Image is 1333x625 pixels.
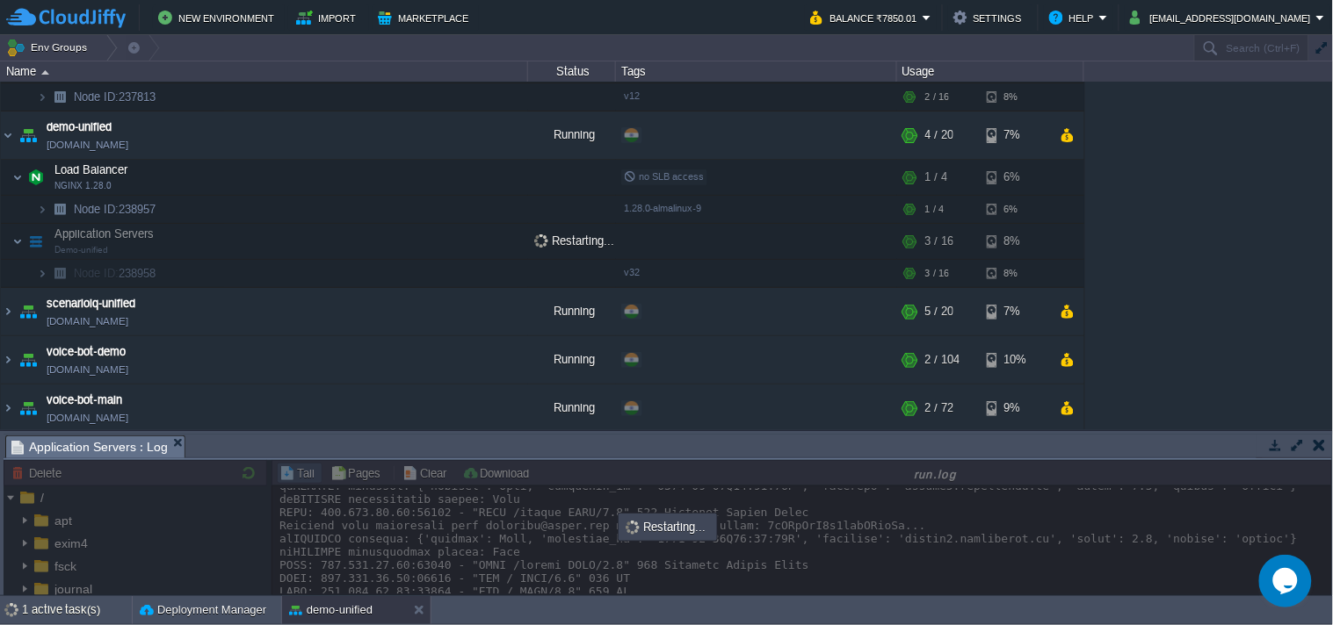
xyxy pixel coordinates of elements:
div: 6% [987,160,1044,195]
a: Load BalancerNGINX 1.28.0 [53,163,130,176]
div: 4 / 20 [925,111,953,159]
span: Load Balancer [53,162,130,177]
a: [DOMAIN_NAME] [47,409,128,427]
img: AMDAwAAAACH5BAEAAAAALAAAAAABAAEAAAICRAEAOw== [16,384,40,432]
div: 8% [987,260,1044,287]
span: no SLB access [624,171,704,182]
iframe: chat widget [1259,555,1315,607]
a: demo-unified [47,119,112,136]
a: [DOMAIN_NAME] [47,361,128,378]
div: Status [529,61,615,82]
div: Usage [898,61,1083,82]
div: 1 / 4 [925,160,947,195]
button: Env Groups [6,35,93,60]
a: voice-bot-main [47,392,122,409]
div: Running [528,336,616,384]
span: v32 [624,267,640,277]
img: AMDAwAAAACH5BAEAAAAALAAAAAABAAEAAAICRAEAOw== [1,336,15,384]
img: AMDAwAAAACH5BAEAAAAALAAAAAABAAEAAAICRAEAOw== [16,111,40,159]
div: Name [2,61,527,82]
img: AMDAwAAAACH5BAEAAAAALAAAAAABAAEAAAICRAEAOw== [47,196,72,223]
img: AMDAwAAAACH5BAEAAAAALAAAAAABAAEAAAICRAEAOw== [12,224,23,259]
button: Marketplace [378,7,474,28]
img: AMDAwAAAACH5BAEAAAAALAAAAAABAAEAAAICRAEAOw== [12,160,23,195]
button: Settings [953,7,1027,28]
button: New Environment [158,7,279,28]
div: 2 / 104 [925,336,960,384]
img: AMDAwAAAACH5BAEAAAAALAAAAAABAAEAAAICRAEAOw== [37,83,47,111]
a: [DOMAIN_NAME] [47,312,128,330]
span: 237813 [72,90,158,104]
button: [EMAIL_ADDRESS][DOMAIN_NAME] [1130,7,1316,28]
a: Node ID:238958 [72,266,158,281]
span: Application Servers [53,226,156,241]
a: Node ID:237813 [72,90,158,104]
img: AMDAwAAAACH5BAEAAAAALAAAAAABAAEAAAICRAEAOw== [24,224,48,259]
div: 10% [987,336,1044,384]
div: Running [528,288,616,335]
img: AMDAwAAAACH5BAEAAAAALAAAAAABAAEAAAICRAEAOw== [1,384,15,432]
button: Import [296,7,362,28]
span: 1.28.0-almalinux-9 [624,203,701,213]
div: 1 active task(s) [22,596,132,624]
div: 2 / 16 [925,83,949,111]
div: 3 / 16 [925,224,953,259]
img: AMDAwAAAACH5BAEAAAAALAAAAAABAAEAAAICRAEAOw== [47,260,72,287]
div: 8% [987,83,1044,111]
button: Help [1049,7,1099,28]
span: 238957 [72,202,158,217]
div: Running [528,384,616,432]
div: 5 / 20 [925,288,953,335]
a: voice-bot-demo [47,343,126,361]
span: 238958 [72,266,158,281]
img: AMDAwAAAACH5BAEAAAAALAAAAAABAAEAAAICRAEAOw== [1,288,15,335]
span: Node ID: [74,203,119,216]
span: Application Servers : Log [11,436,168,458]
button: Deployment Manager [140,601,266,619]
button: demo-unified [289,601,373,619]
div: 7% [987,288,1044,335]
div: Restarting... [620,515,715,539]
div: 6% [987,196,1044,223]
span: Restarting... [534,234,615,248]
button: Balance ₹7850.01 [810,7,923,28]
div: 2 / 72 [925,384,953,432]
img: AMDAwAAAACH5BAEAAAAALAAAAAABAAEAAAICRAEAOw== [47,83,72,111]
img: AMDAwAAAACH5BAEAAAAALAAAAAABAAEAAAICRAEAOw== [41,70,49,75]
img: AMDAwAAAACH5BAEAAAAALAAAAAABAAEAAAICRAEAOw== [16,288,40,335]
img: AMDAwAAAACH5BAEAAAAALAAAAAABAAEAAAICRAEAOw== [24,160,48,195]
div: 7% [987,111,1044,159]
div: 1 / 4 [925,196,944,223]
span: Node ID: [74,90,119,104]
a: Application ServersDemo-unified [53,227,156,241]
img: AMDAwAAAACH5BAEAAAAALAAAAAABAAEAAAICRAEAOw== [1,111,15,159]
span: Demo-unified [54,245,108,255]
img: AMDAwAAAACH5BAEAAAAALAAAAAABAAEAAAICRAEAOw== [37,196,47,223]
div: Running [528,111,616,159]
div: 3 / 16 [925,260,949,287]
span: NGINX 1.28.0 [54,181,112,191]
span: Node ID: [74,267,119,280]
img: AMDAwAAAACH5BAEAAAAALAAAAAABAAEAAAICRAEAOw== [16,336,40,384]
img: AMDAwAAAACH5BAEAAAAALAAAAAABAAEAAAICRAEAOw== [37,260,47,287]
div: Tags [617,61,896,82]
div: 9% [987,384,1044,432]
div: 8% [987,224,1044,259]
a: Node ID:238957 [72,202,158,217]
span: v12 [624,90,640,101]
a: [DOMAIN_NAME] [47,136,128,154]
img: CloudJiffy [6,7,126,29]
a: scenarioiq-unified [47,295,135,312]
